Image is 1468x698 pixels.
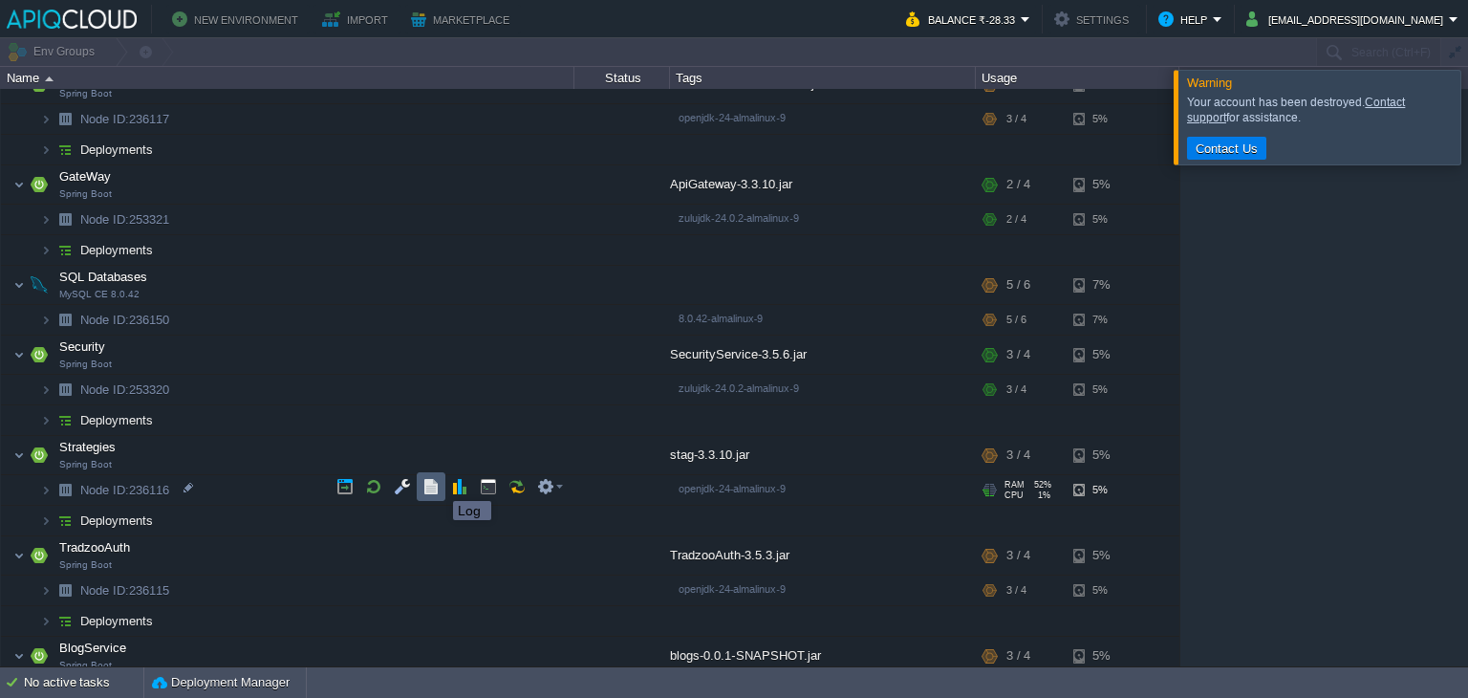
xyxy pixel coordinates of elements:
[52,576,78,605] img: AMDAwAAAACH5BAEAAAAALAAAAAABAAEAAAICRAEAOw==
[59,188,112,200] span: Spring Boot
[52,235,78,265] img: AMDAwAAAACH5BAEAAAAALAAAAAABAAEAAAICRAEAOw==
[52,375,78,404] img: AMDAwAAAACH5BAEAAAAALAAAAAABAAEAAAICRAEAOw==
[7,10,137,29] img: APIQCloud
[1006,536,1030,575] div: 3 / 4
[575,67,669,89] div: Status
[1073,205,1135,234] div: 5%
[40,135,52,164] img: AMDAwAAAACH5BAEAAAAALAAAAAABAAEAAAICRAEAOw==
[80,483,129,497] span: Node ID:
[1004,491,1024,500] span: CPU
[52,506,78,535] img: AMDAwAAAACH5BAEAAAAALAAAAAABAAEAAAICRAEAOw==
[670,637,976,675] div: blogs-0.0.1-SNAPSHOT.jar
[322,8,394,31] button: Import
[59,559,112,571] span: Spring Boot
[78,142,156,158] a: Deployments
[670,536,976,575] div: TradzooAuth-3.5.3.jar
[52,104,78,134] img: AMDAwAAAACH5BAEAAAAALAAAAAABAAEAAAICRAEAOw==
[1054,8,1134,31] button: Settings
[52,475,78,505] img: AMDAwAAAACH5BAEAAAAALAAAAAABAAEAAAICRAEAOw==
[26,266,53,304] img: AMDAwAAAACH5BAEAAAAALAAAAAABAAEAAAICRAEAOw==
[78,111,172,127] a: Node ID:236117
[411,8,515,31] button: Marketplace
[78,613,156,629] span: Deployments
[78,582,172,599] span: 236115
[59,289,140,300] span: MySQL CE 8.0.42
[172,8,304,31] button: New Environment
[1073,104,1135,134] div: 5%
[78,312,172,328] a: Node ID:236150
[78,382,172,398] a: Node ID:253320
[671,67,975,89] div: Tags
[40,104,52,134] img: AMDAwAAAACH5BAEAAAAALAAAAAABAAEAAAICRAEAOw==
[1073,576,1135,605] div: 5%
[26,637,53,675] img: AMDAwAAAACH5BAEAAAAALAAAAAABAAEAAAICRAEAOw==
[1158,8,1213,31] button: Help
[670,165,976,204] div: ApiGateway-3.3.10.jar
[1073,436,1135,474] div: 5%
[13,336,25,374] img: AMDAwAAAACH5BAEAAAAALAAAAAABAAEAAAICRAEAOw==
[80,313,129,327] span: Node ID:
[679,382,799,394] span: zulujdk-24.0.2-almalinux-9
[1006,336,1030,374] div: 3 / 4
[1187,76,1232,90] span: Warning
[78,312,172,328] span: 236150
[679,583,786,595] span: openjdk-24-almalinux-9
[1031,491,1050,500] span: 1%
[78,242,156,258] span: Deployments
[78,582,172,599] a: Node ID:236115
[679,313,763,324] span: 8.0.42-almalinux-9
[679,112,786,123] span: openjdk-24-almalinux-9
[1073,336,1135,374] div: 5%
[679,483,786,494] span: openjdk-24-almalinux-9
[57,168,114,185] span: GateWay
[1187,95,1456,125] div: Your account has been destroyed. for assistance.
[45,76,54,81] img: AMDAwAAAACH5BAEAAAAALAAAAAABAAEAAAICRAEAOw==
[59,660,112,671] span: Spring Boot
[1006,165,1030,204] div: 2 / 4
[1032,480,1051,490] span: 52%
[1190,140,1263,157] button: Contact Us
[57,169,114,184] a: GateWaySpring Boot
[80,382,129,397] span: Node ID:
[906,8,1021,31] button: Balance ₹-28.33
[52,405,78,435] img: AMDAwAAAACH5BAEAAAAALAAAAAABAAEAAAICRAEAOw==
[40,576,52,605] img: AMDAwAAAACH5BAEAAAAALAAAAAABAAEAAAICRAEAOw==
[78,111,172,127] span: 236117
[13,436,25,474] img: AMDAwAAAACH5BAEAAAAALAAAAAABAAEAAAICRAEAOw==
[26,436,53,474] img: AMDAwAAAACH5BAEAAAAALAAAAAABAAEAAAICRAEAOw==
[977,67,1178,89] div: Usage
[80,212,129,227] span: Node ID:
[78,412,156,428] a: Deployments
[1006,576,1026,605] div: 3 / 4
[13,637,25,675] img: AMDAwAAAACH5BAEAAAAALAAAAAABAAEAAAICRAEAOw==
[1006,305,1026,335] div: 5 / 6
[1073,475,1135,505] div: 5%
[1246,8,1449,31] button: [EMAIL_ADDRESS][DOMAIN_NAME]
[2,67,573,89] div: Name
[40,305,52,335] img: AMDAwAAAACH5BAEAAAAALAAAAAABAAEAAAICRAEAOw==
[57,338,108,355] span: Security
[57,270,150,284] a: SQL DatabasesMySQL CE 8.0.42
[13,266,25,304] img: AMDAwAAAACH5BAEAAAAALAAAAAABAAEAAAICRAEAOw==
[52,205,78,234] img: AMDAwAAAACH5BAEAAAAALAAAAAABAAEAAAICRAEAOw==
[670,436,976,474] div: stag-3.3.10.jar
[1073,536,1135,575] div: 5%
[78,382,172,398] span: 253320
[78,482,172,498] span: 236116
[78,211,172,228] a: Node ID:253321
[57,539,133,556] span: TradzooAuth
[59,88,112,99] span: Spring Boot
[1073,305,1135,335] div: 7%
[52,305,78,335] img: AMDAwAAAACH5BAEAAAAALAAAAAABAAEAAAICRAEAOw==
[80,112,129,126] span: Node ID:
[40,405,52,435] img: AMDAwAAAACH5BAEAAAAALAAAAAABAAEAAAICRAEAOw==
[1006,375,1026,404] div: 3 / 4
[57,439,119,455] span: Strategies
[1004,480,1025,490] span: RAM
[57,269,150,285] span: SQL Databases
[59,459,112,470] span: Spring Boot
[57,440,119,454] a: StrategiesSpring Boot
[1006,266,1030,304] div: 5 / 6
